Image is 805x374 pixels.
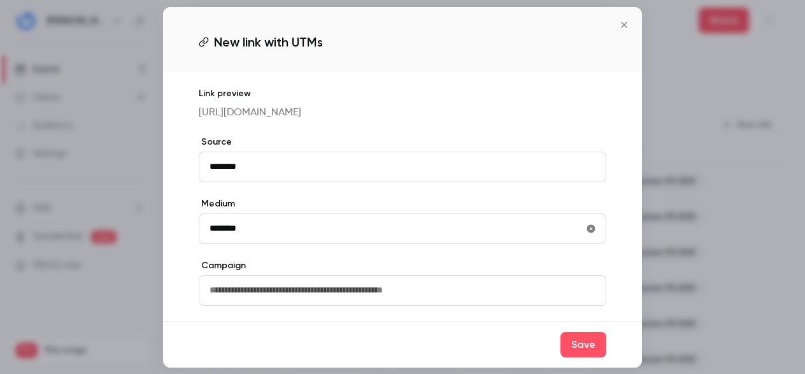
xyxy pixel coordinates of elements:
[611,12,637,38] button: Close
[199,87,606,100] p: Link preview
[199,136,606,148] label: Source
[214,32,323,52] span: New link with UTMs
[560,332,606,357] button: Save
[199,198,606,210] label: Medium
[199,105,606,120] p: [URL][DOMAIN_NAME]
[581,219,601,239] button: utmMedium
[199,259,606,272] label: Campaign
